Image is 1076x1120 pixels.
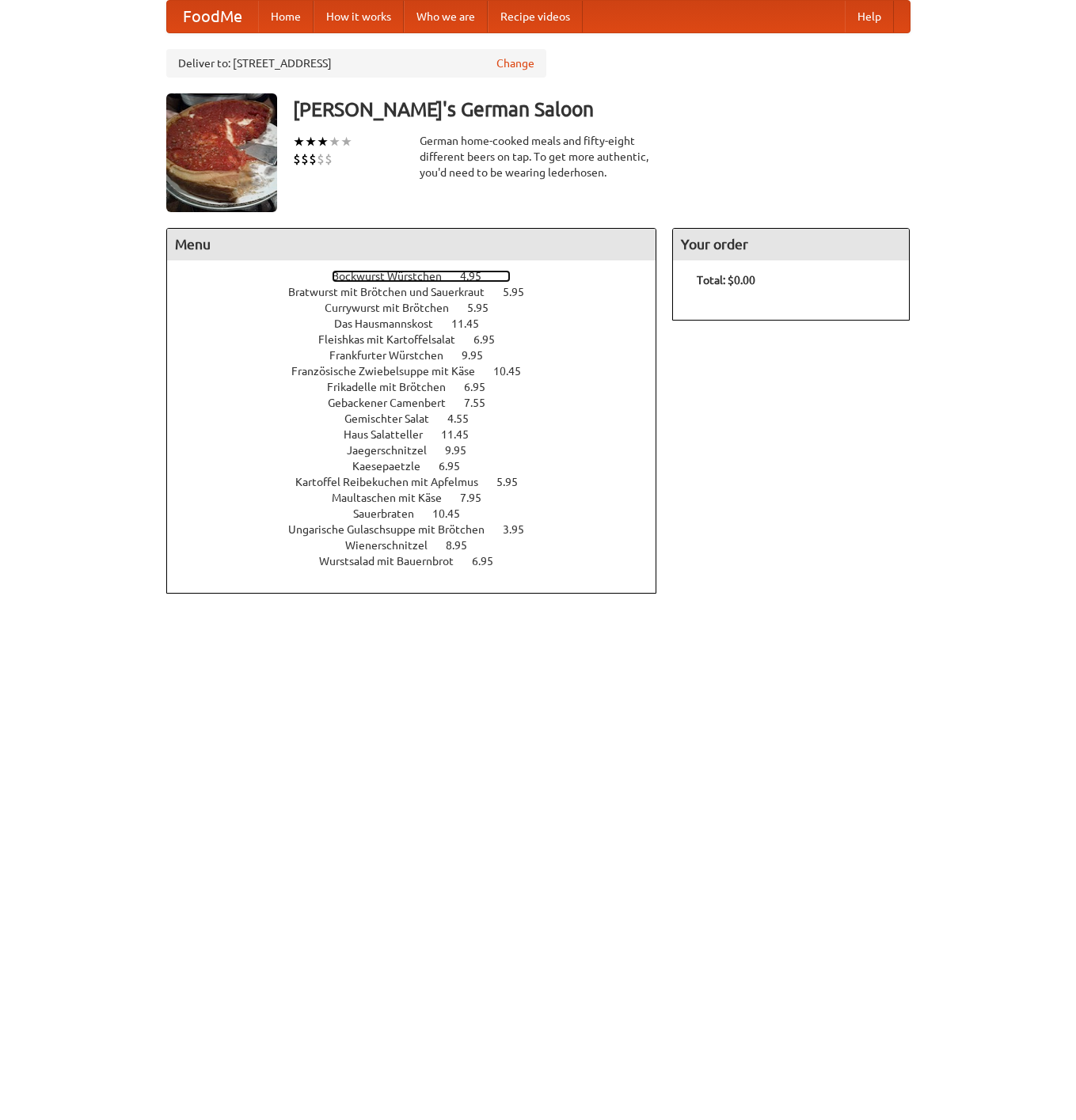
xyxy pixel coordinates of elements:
span: 9.95 [445,444,482,457]
span: Frikadelle mit Brötchen [327,381,462,393]
a: Gemischter Salat 4.55 [344,412,498,425]
a: Wienerschnitzel 8.95 [345,539,496,552]
li: ★ [340,133,352,150]
span: Currywurst mit Brötchen [325,302,465,314]
a: Sauerbraten 10.45 [353,507,489,520]
a: Ungarische Gulaschsuppe mit Brötchen 3.95 [288,523,553,536]
span: Fleishkas mit Kartoffelsalat [318,333,471,346]
span: Maultaschen mit Käse [332,492,458,504]
a: Who we are [404,1,488,32]
h4: Menu [167,229,656,260]
span: Haus Salatteller [344,428,439,441]
span: Das Hausmannskost [334,317,449,330]
span: 10.45 [432,507,476,520]
span: 6.95 [439,460,476,473]
li: ★ [329,133,340,150]
span: Gebackener Camenbert [328,397,462,409]
a: Bockwurst Würstchen 4.95 [332,270,511,283]
span: 6.95 [464,381,501,393]
span: Ungarische Gulaschsuppe mit Brötchen [288,523,500,536]
span: Bratwurst mit Brötchen und Sauerkraut [288,286,500,298]
span: Sauerbraten [353,507,430,520]
span: 5.95 [467,302,504,314]
a: Help [845,1,894,32]
li: $ [301,150,309,168]
span: Kaesepaetzle [352,460,436,473]
span: 6.95 [473,333,511,346]
a: Recipe videos [488,1,583,32]
span: Gemischter Salat [344,412,445,425]
span: Wienerschnitzel [345,539,443,552]
span: 10.45 [493,365,537,378]
h3: [PERSON_NAME]'s German Saloon [293,93,911,125]
span: 8.95 [446,539,483,552]
span: 4.95 [460,270,497,283]
span: 3.95 [503,523,540,536]
a: Bratwurst mit Brötchen und Sauerkraut 5.95 [288,286,553,298]
a: Gebackener Camenbert 7.55 [328,397,515,409]
span: 7.55 [464,397,501,409]
span: 4.55 [447,412,485,425]
a: Haus Salatteller 11.45 [344,428,498,441]
span: Wurstsalad mit Bauernbrot [319,555,470,568]
a: Kartoffel Reibekuchen mit Apfelmus 5.95 [295,476,547,488]
a: Kaesepaetzle 6.95 [352,460,489,473]
li: $ [325,150,333,168]
span: Bockwurst Würstchen [332,270,458,283]
span: 6.95 [472,555,509,568]
span: 11.45 [441,428,485,441]
li: $ [317,150,325,168]
a: Wurstsalad mit Bauernbrot 6.95 [319,555,523,568]
a: How it works [314,1,404,32]
a: Frankfurter Würstchen 9.95 [329,349,512,362]
a: Currywurst mit Brötchen 5.95 [325,302,518,314]
a: Jaegerschnitzel 9.95 [347,444,496,457]
img: angular.jpg [166,93,277,212]
span: 5.95 [503,286,540,298]
a: Das Hausmannskost 11.45 [334,317,508,330]
span: 11.45 [451,317,495,330]
li: ★ [293,133,305,150]
a: Maultaschen mit Käse 7.95 [332,492,511,504]
a: Change [496,55,534,71]
b: Total: $0.00 [697,274,755,287]
h4: Your order [673,229,909,260]
a: FoodMe [167,1,258,32]
li: $ [293,150,301,168]
span: 7.95 [460,492,497,504]
li: ★ [305,133,317,150]
span: Französische Zwiebelsuppe mit Käse [291,365,491,378]
a: Französische Zwiebelsuppe mit Käse 10.45 [291,365,550,378]
span: 9.95 [462,349,499,362]
span: Kartoffel Reibekuchen mit Apfelmus [295,476,494,488]
div: Deliver to: [STREET_ADDRESS] [166,49,546,78]
a: Home [258,1,314,32]
li: ★ [317,133,329,150]
div: German home-cooked meals and fifty-eight different beers on tap. To get more authentic, you'd nee... [420,133,657,180]
a: Fleishkas mit Kartoffelsalat 6.95 [318,333,524,346]
span: Jaegerschnitzel [347,444,443,457]
a: Frikadelle mit Brötchen 6.95 [327,381,515,393]
li: $ [309,150,317,168]
span: Frankfurter Würstchen [329,349,459,362]
span: 5.95 [496,476,534,488]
